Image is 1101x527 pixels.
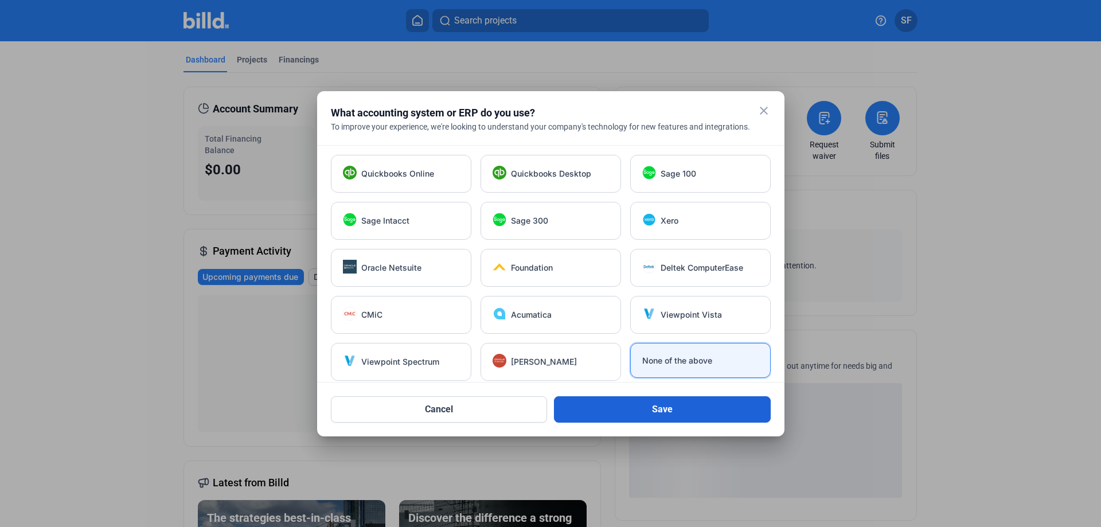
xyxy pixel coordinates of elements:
[511,215,548,227] span: Sage 300
[511,262,553,274] span: Foundation
[361,309,382,321] span: CMiC
[661,262,743,274] span: Deltek ComputerEase
[511,168,591,179] span: Quickbooks Desktop
[331,121,771,132] div: To improve your experience, we're looking to understand your company's technology for new feature...
[554,396,771,423] button: Save
[661,168,696,179] span: Sage 100
[361,262,421,274] span: Oracle Netsuite
[757,104,771,118] mat-icon: close
[511,309,552,321] span: Acumatica
[361,356,439,368] span: Viewpoint Spectrum
[661,309,722,321] span: Viewpoint Vista
[511,356,577,368] span: [PERSON_NAME]
[361,215,409,227] span: Sage Intacct
[361,168,434,179] span: Quickbooks Online
[661,215,678,227] span: Xero
[642,355,712,366] span: None of the above
[331,396,548,423] button: Cancel
[331,105,742,121] div: What accounting system or ERP do you use?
